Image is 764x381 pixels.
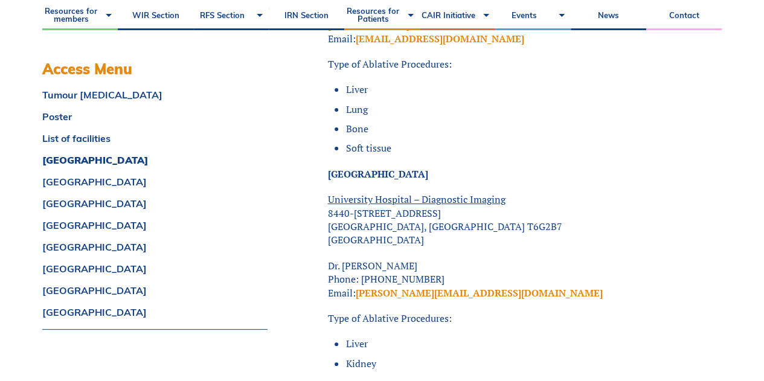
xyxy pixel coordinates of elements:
li: Lung [345,103,631,116]
strong: [GEOGRAPHIC_DATA] [327,167,428,181]
a: [GEOGRAPHIC_DATA] [42,286,268,295]
a: [GEOGRAPHIC_DATA] [42,242,268,252]
li: Liver [345,83,631,96]
a: [GEOGRAPHIC_DATA] [42,155,268,165]
p: 8440-[STREET_ADDRESS] [GEOGRAPHIC_DATA], [GEOGRAPHIC_DATA] T6G2B7 [GEOGRAPHIC_DATA] [327,193,631,247]
li: Bone [345,122,631,135]
a: List of facilities [42,133,268,143]
a: [GEOGRAPHIC_DATA] [42,199,268,208]
h3: Access Menu [42,60,268,78]
p: Type of Ablative Procedures: [327,312,631,325]
p: Type of Ablative Procedures: [327,57,631,71]
a: [GEOGRAPHIC_DATA] [42,220,268,230]
a: [GEOGRAPHIC_DATA] [42,177,268,187]
li: Kidney [345,357,631,370]
a: Tumour [MEDICAL_DATA] [42,90,268,100]
li: Liver [345,337,631,350]
span: University Hospital – Diagnostic Imaging [327,193,505,206]
a: [PERSON_NAME][EMAIL_ADDRESS][DOMAIN_NAME] [355,286,602,299]
a: Poster [42,112,268,121]
a: [GEOGRAPHIC_DATA] [42,264,268,274]
p: Dr. [PERSON_NAME] Phone: [PHONE_NUMBER] Email: [327,259,631,299]
a: [EMAIL_ADDRESS][DOMAIN_NAME] [355,32,524,45]
a: [GEOGRAPHIC_DATA] [42,307,268,317]
li: Soft tissue [345,141,631,155]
